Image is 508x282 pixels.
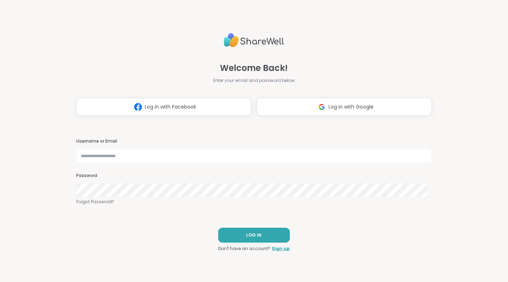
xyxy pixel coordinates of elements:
img: ShareWell Logomark [131,100,145,114]
h3: Username or Email [76,138,432,144]
span: LOG IN [246,232,261,238]
span: Enter your email and password below [213,77,295,84]
img: ShareWell Logomark [315,100,328,114]
button: LOG IN [218,228,290,243]
span: Don't have an account? [218,245,270,252]
span: Log in with Google [328,103,374,111]
a: Forgot Password? [76,199,432,205]
h3: Password [76,173,432,179]
img: ShareWell Logo [224,30,284,50]
span: Welcome Back! [220,62,288,74]
a: Sign up [272,245,290,252]
button: Log in with Facebook [76,98,251,116]
span: Log in with Facebook [145,103,196,111]
button: Log in with Google [257,98,432,116]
